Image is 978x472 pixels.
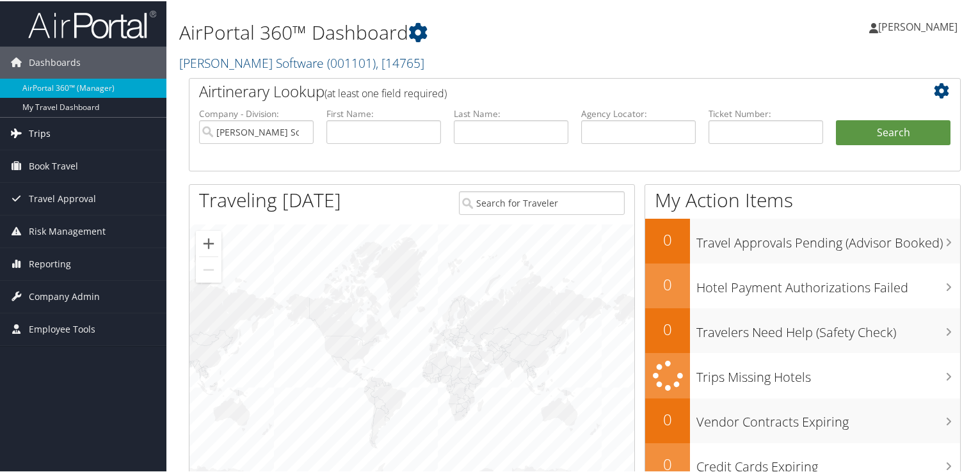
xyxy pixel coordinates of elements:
[29,312,95,344] span: Employee Tools
[696,226,960,251] h3: Travel Approvals Pending (Advisor Booked)
[29,149,78,181] span: Book Travel
[645,317,690,339] h2: 0
[327,53,376,70] span: ( 001101 )
[645,352,960,397] a: Trips Missing Hotels
[29,247,71,279] span: Reporting
[28,8,156,38] img: airportal-logo.png
[836,119,950,145] button: Search
[29,116,51,148] span: Trips
[196,256,221,281] button: Zoom out
[376,53,424,70] span: , [ 14765 ]
[29,182,96,214] span: Travel Approval
[29,279,100,311] span: Company Admin
[454,106,568,119] label: Last Name:
[696,405,960,430] h3: Vendor Contracts Expiring
[196,230,221,255] button: Zoom in
[326,106,441,119] label: First Name:
[709,106,823,119] label: Ticket Number:
[179,18,707,45] h1: AirPortal 360™ Dashboard
[199,79,886,101] h2: Airtinerary Lookup
[459,190,625,214] input: Search for Traveler
[645,228,690,249] h2: 0
[325,85,447,99] span: (at least one field required)
[869,6,970,45] a: [PERSON_NAME]
[645,397,960,442] a: 0Vendor Contracts Expiring
[645,185,960,212] h1: My Action Items
[199,106,314,119] label: Company - Division:
[645,217,960,262] a: 0Travel Approvals Pending (Advisor Booked)
[696,361,960,385] h3: Trips Missing Hotels
[581,106,696,119] label: Agency Locator:
[179,53,424,70] a: [PERSON_NAME] Software
[645,407,690,429] h2: 0
[199,185,341,212] h1: Traveling [DATE]
[29,214,106,246] span: Risk Management
[696,316,960,340] h3: Travelers Need Help (Safety Check)
[696,271,960,295] h3: Hotel Payment Authorizations Failed
[645,262,960,307] a: 0Hotel Payment Authorizations Failed
[645,307,960,352] a: 0Travelers Need Help (Safety Check)
[645,272,690,294] h2: 0
[29,45,81,77] span: Dashboards
[878,19,958,33] span: [PERSON_NAME]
